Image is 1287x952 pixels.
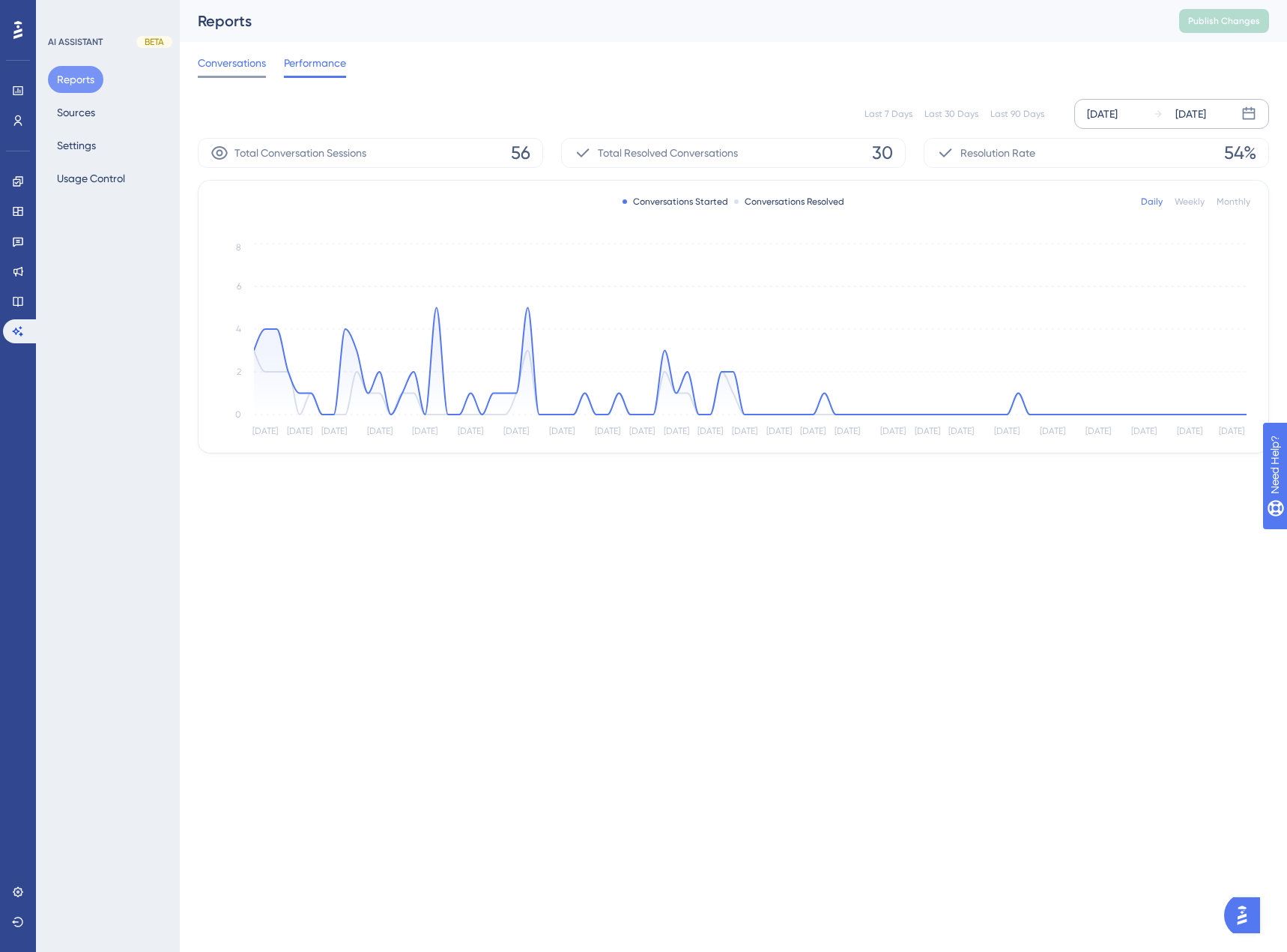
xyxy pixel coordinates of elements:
[629,426,655,436] tspan: [DATE]
[835,426,860,436] tspan: [DATE]
[236,324,241,334] tspan: 4
[458,426,483,436] tspan: [DATE]
[880,426,906,436] tspan: [DATE]
[549,426,575,436] tspan: [DATE]
[697,426,723,436] tspan: [DATE]
[1188,15,1260,27] span: Publish Changes
[234,144,366,162] span: Total Conversation Sessions
[48,36,103,48] div: AI ASSISTANT
[1219,426,1244,436] tspan: [DATE]
[1224,893,1269,938] iframe: UserGuiding AI Assistant Launcher
[924,108,978,120] div: Last 30 Days
[236,242,241,253] tspan: 8
[198,54,266,72] span: Conversations
[412,426,437,436] tspan: [DATE]
[237,281,241,292] tspan: 6
[1177,426,1202,436] tspan: [DATE]
[503,426,529,436] tspan: [DATE]
[48,99,104,126] button: Sources
[664,426,689,436] tspan: [DATE]
[1175,105,1206,123] div: [DATE]
[1040,426,1065,436] tspan: [DATE]
[766,426,792,436] tspan: [DATE]
[235,409,241,420] tspan: 0
[48,165,134,192] button: Usage Control
[1131,426,1157,436] tspan: [DATE]
[598,144,738,162] span: Total Resolved Conversations
[198,10,1142,31] div: Reports
[595,426,620,436] tspan: [DATE]
[1179,9,1269,33] button: Publish Changes
[48,66,103,93] button: Reports
[915,426,940,436] tspan: [DATE]
[960,144,1035,162] span: Resolution Rate
[864,108,912,120] div: Last 7 Days
[734,196,844,208] div: Conversations Resolved
[994,426,1020,436] tspan: [DATE]
[1087,105,1118,123] div: [DATE]
[35,4,94,22] span: Need Help?
[511,141,530,165] span: 56
[1217,196,1250,208] div: Monthly
[321,426,347,436] tspan: [DATE]
[48,132,105,159] button: Settings
[252,426,278,436] tspan: [DATE]
[990,108,1044,120] div: Last 90 Days
[732,426,757,436] tspan: [DATE]
[872,141,893,165] span: 30
[948,426,974,436] tspan: [DATE]
[287,426,312,436] tspan: [DATE]
[284,54,346,72] span: Performance
[623,196,728,208] div: Conversations Started
[237,367,241,377] tspan: 2
[136,36,172,48] div: BETA
[800,426,826,436] tspan: [DATE]
[1224,141,1256,165] span: 54%
[1141,196,1163,208] div: Daily
[367,426,393,436] tspan: [DATE]
[1175,196,1205,208] div: Weekly
[1085,426,1111,436] tspan: [DATE]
